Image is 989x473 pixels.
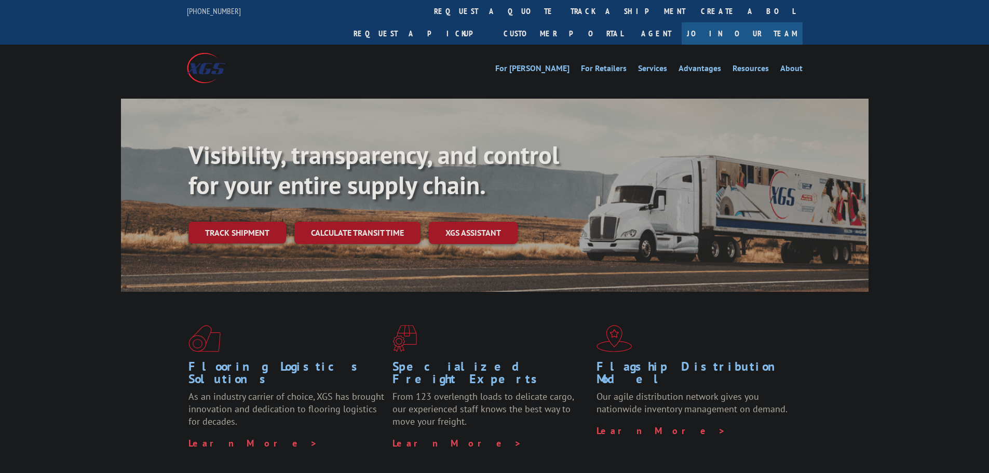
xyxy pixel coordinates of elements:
[495,64,570,76] a: For [PERSON_NAME]
[294,222,421,244] a: Calculate transit time
[733,64,769,76] a: Resources
[682,22,803,45] a: Join Our Team
[597,425,726,437] a: Learn More >
[631,22,682,45] a: Agent
[188,139,559,201] b: Visibility, transparency, and control for your entire supply chain.
[597,325,632,352] img: xgs-icon-flagship-distribution-model-red
[679,64,721,76] a: Advantages
[597,390,788,415] span: Our agile distribution network gives you nationwide inventory management on demand.
[496,22,631,45] a: Customer Portal
[392,437,522,449] a: Learn More >
[581,64,627,76] a: For Retailers
[392,390,589,437] p: From 123 overlength loads to delicate cargo, our experienced staff knows the best way to move you...
[392,325,417,352] img: xgs-icon-focused-on-flooring-red
[346,22,496,45] a: Request a pickup
[188,360,385,390] h1: Flooring Logistics Solutions
[188,437,318,449] a: Learn More >
[187,6,241,16] a: [PHONE_NUMBER]
[188,390,384,427] span: As an industry carrier of choice, XGS has brought innovation and dedication to flooring logistics...
[780,64,803,76] a: About
[429,222,518,244] a: XGS ASSISTANT
[638,64,667,76] a: Services
[188,222,286,244] a: Track shipment
[188,325,221,352] img: xgs-icon-total-supply-chain-intelligence-red
[597,360,793,390] h1: Flagship Distribution Model
[392,360,589,390] h1: Specialized Freight Experts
